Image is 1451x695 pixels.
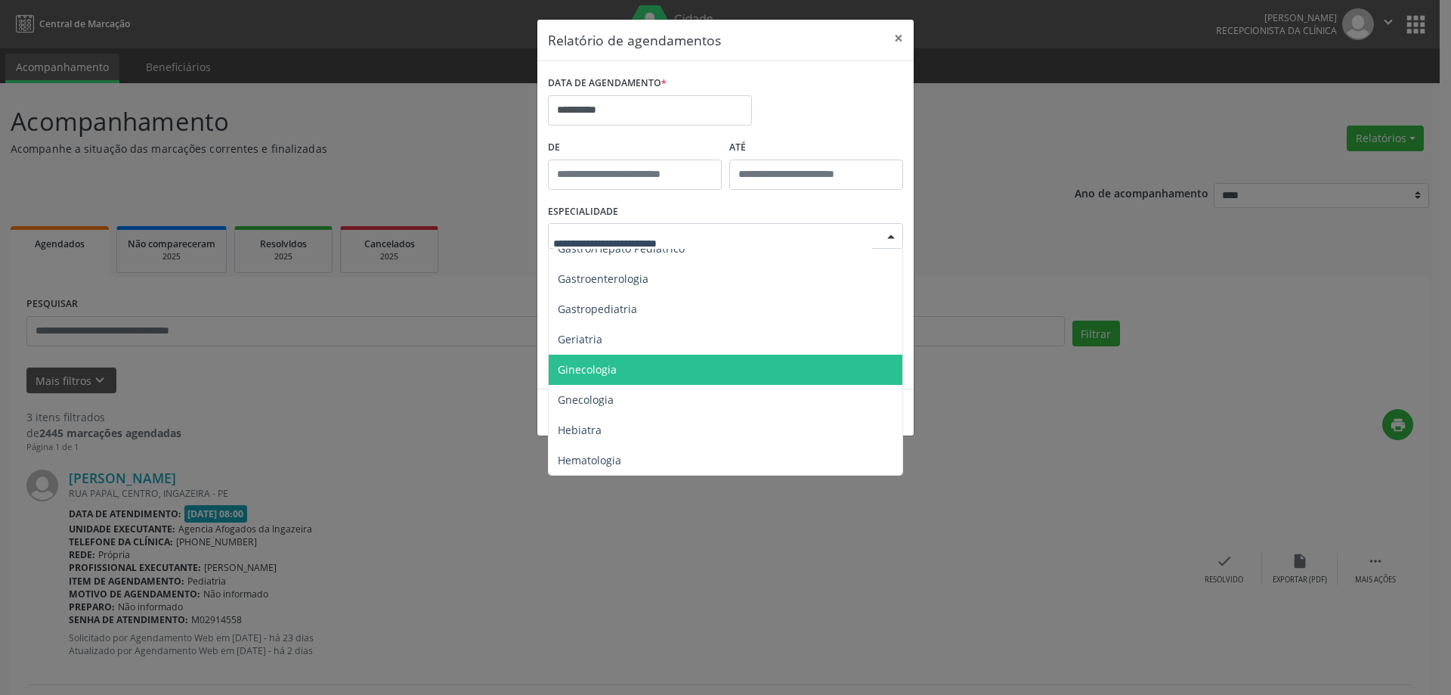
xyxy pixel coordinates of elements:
span: Geriatria [558,332,602,346]
label: ESPECIALIDADE [548,200,618,224]
span: Ginecologia [558,362,617,377]
span: Gnecologia [558,392,614,407]
label: DATA DE AGENDAMENTO [548,72,667,95]
span: Hematologia [558,453,621,467]
span: Hebiatra [558,423,602,437]
span: Gastropediatria [558,302,637,316]
label: De [548,136,722,160]
h5: Relatório de agendamentos [548,30,721,50]
button: Close [883,20,914,57]
span: Gastroenterologia [558,271,648,286]
label: ATÉ [729,136,903,160]
span: Gastro/Hepato Pediatrico [558,241,685,256]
